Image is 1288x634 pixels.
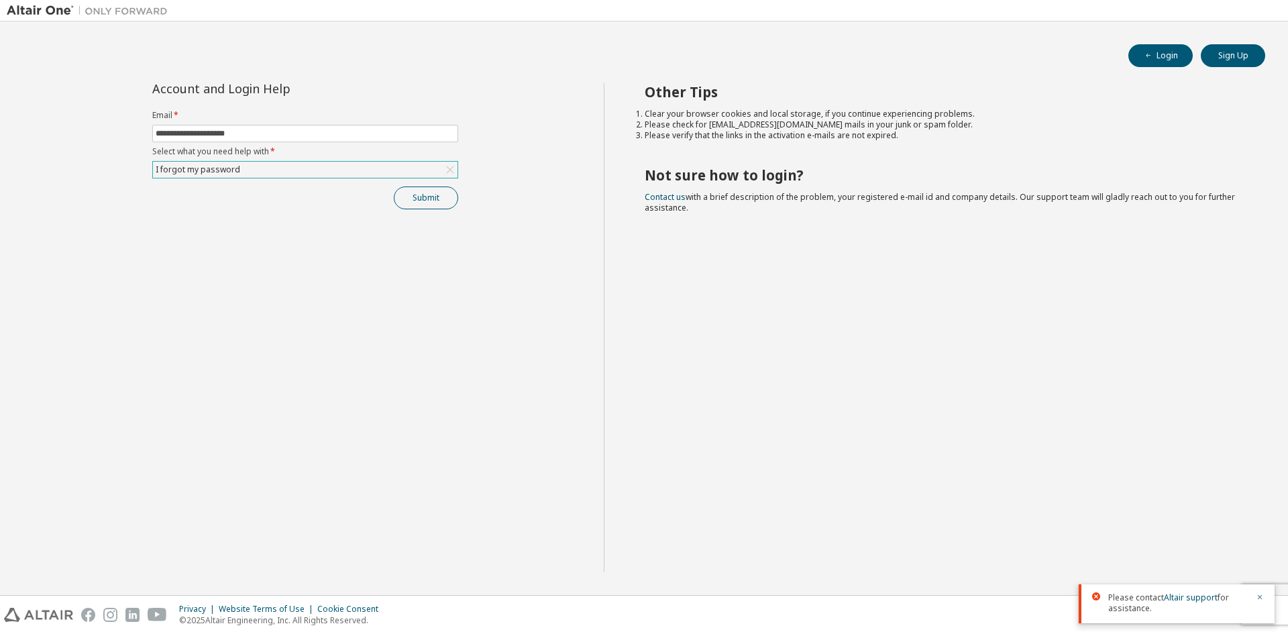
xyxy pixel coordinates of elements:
div: Account and Login Help [152,83,397,94]
li: Clear your browser cookies and local storage, if you continue experiencing problems. [645,109,1242,119]
img: instagram.svg [103,608,117,622]
div: Website Terms of Use [219,604,317,615]
h2: Not sure how to login? [645,166,1242,184]
h2: Other Tips [645,83,1242,101]
span: with a brief description of the problem, your registered e-mail id and company details. Our suppo... [645,191,1235,213]
button: Login [1128,44,1193,67]
label: Select what you need help with [152,146,458,157]
a: Contact us [645,191,686,203]
li: Please verify that the links in the activation e-mails are not expired. [645,130,1242,141]
div: Cookie Consent [317,604,386,615]
label: Email [152,110,458,121]
img: Altair One [7,4,174,17]
div: I forgot my password [154,162,242,177]
img: facebook.svg [81,608,95,622]
button: Sign Up [1201,44,1265,67]
button: Submit [394,187,458,209]
li: Please check for [EMAIL_ADDRESS][DOMAIN_NAME] mails in your junk or spam folder. [645,119,1242,130]
img: youtube.svg [148,608,167,622]
div: I forgot my password [153,162,458,178]
a: Altair support [1164,592,1218,603]
img: altair_logo.svg [4,608,73,622]
img: linkedin.svg [125,608,140,622]
span: Please contact for assistance. [1108,592,1248,614]
p: © 2025 Altair Engineering, Inc. All Rights Reserved. [179,615,386,626]
div: Privacy [179,604,219,615]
